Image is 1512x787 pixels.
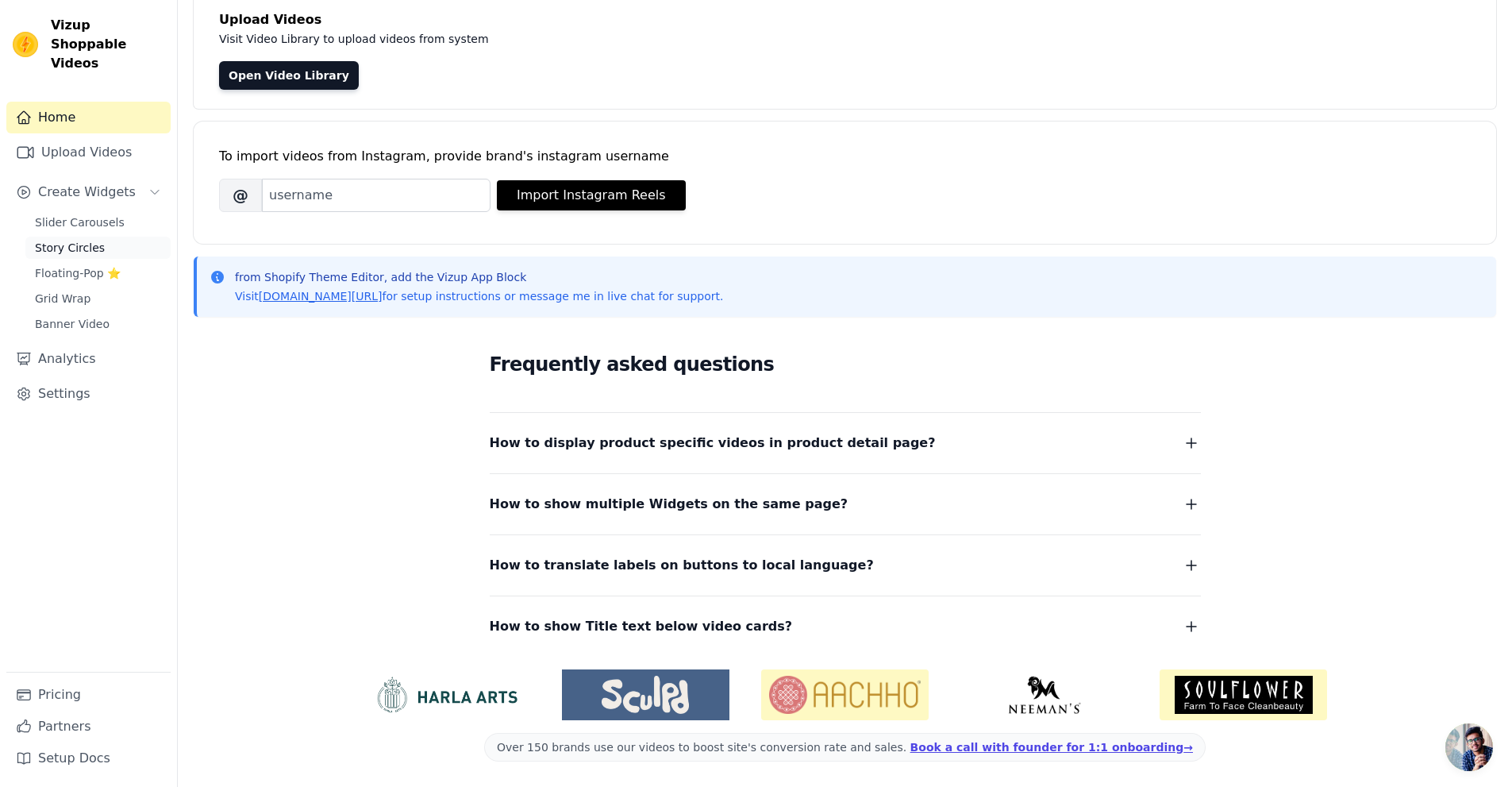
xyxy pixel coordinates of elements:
img: Sculpd US [562,676,729,714]
span: Vizup Shoppable Videos [51,16,164,73]
img: Vizup [13,32,38,57]
a: Grid Wrap [25,287,171,310]
a: Slider Carousels [25,211,171,233]
a: Setup Docs [6,743,171,774]
span: Slider Carousels [35,214,125,230]
p: Visit for setup instructions or message me in live chat for support. [235,288,723,304]
span: Floating-Pop ⭐ [35,265,121,281]
button: Import Instagram Reels [497,180,686,210]
a: Upload Videos [6,137,171,168]
button: How to show Title text below video cards? [490,615,1201,638]
a: Home [6,102,171,133]
a: Floating-Pop ⭐ [25,262,171,284]
p: from Shopify Theme Editor, add the Vizup App Block [235,269,723,285]
img: Neeman's [960,676,1128,714]
a: Story Circles [25,237,171,259]
div: Bate-papo aberto [1445,723,1493,771]
button: Create Widgets [6,176,171,208]
input: username [262,179,491,212]
div: To import videos from Instagram, provide brand's instagram username [219,147,1471,166]
a: Settings [6,378,171,410]
span: How to translate labels on buttons to local language? [490,554,874,577]
a: Partners [6,711,171,743]
a: [DOMAIN_NAME][URL] [259,290,383,303]
p: Visit Video Library to upload videos from system [219,29,930,48]
a: Analytics [6,343,171,375]
span: @ [219,179,262,212]
span: Create Widgets [38,183,136,202]
a: Open Video Library [219,61,359,90]
img: Aachho [761,669,929,720]
img: HarlaArts [363,676,530,714]
span: How to show multiple Widgets on the same page? [490,493,848,515]
a: Book a call with founder for 1:1 onboarding [910,741,1193,754]
span: Grid Wrap [35,291,90,307]
a: Banner Video [25,313,171,335]
h2: Frequently asked questions [490,349,1201,380]
span: How to show Title text below video cards? [490,615,793,638]
span: Story Circles [35,240,105,256]
h4: Upload Videos [219,10,1471,29]
button: How to display product specific videos in product detail page? [490,432,1201,454]
button: How to translate labels on buttons to local language? [490,554,1201,577]
button: How to show multiple Widgets on the same page? [490,493,1201,515]
span: How to display product specific videos in product detail page? [490,432,936,454]
a: Pricing [6,679,171,711]
img: Soulflower [1160,669,1327,720]
span: Banner Video [35,316,110,332]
